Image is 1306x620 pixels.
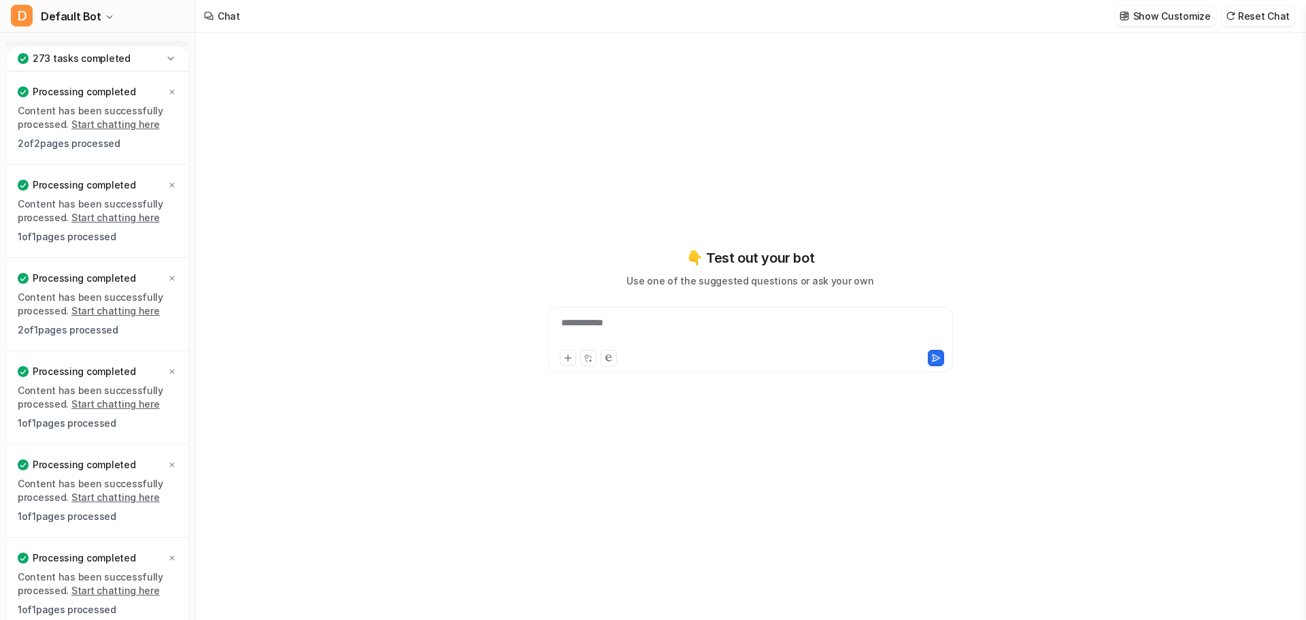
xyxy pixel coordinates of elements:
[686,248,814,268] p: 👇 Test out your bot
[33,551,135,565] p: Processing completed
[18,477,178,504] p: Content has been successfully processed.
[11,5,33,27] span: D
[18,197,178,225] p: Content has been successfully processed.
[71,212,160,223] a: Start chatting here
[1120,11,1129,21] img: customize
[218,9,240,23] div: Chat
[18,417,178,430] p: 1 of 1 pages processed
[33,272,135,285] p: Processing completed
[33,365,135,378] p: Processing completed
[18,291,178,318] p: Content has been successfully processed.
[71,118,160,130] a: Start chatting here
[71,398,160,410] a: Start chatting here
[1226,11,1235,21] img: reset
[18,230,178,244] p: 1 of 1 pages processed
[18,603,178,617] p: 1 of 1 pages processed
[18,137,178,150] p: 2 of 2 pages processed
[18,323,178,337] p: 2 of 1 pages processed
[41,7,101,26] span: Default Bot
[33,85,135,99] p: Processing completed
[71,585,160,596] a: Start chatting here
[18,384,178,411] p: Content has been successfully processed.
[18,570,178,598] p: Content has been successfully processed.
[18,510,178,523] p: 1 of 1 pages processed
[626,274,873,288] p: Use one of the suggested questions or ask your own
[18,104,178,131] p: Content has been successfully processed.
[33,178,135,192] p: Processing completed
[1222,6,1295,26] button: Reset Chat
[33,458,135,472] p: Processing completed
[5,41,190,60] a: Chat
[71,491,160,503] a: Start chatting here
[33,52,131,65] p: 273 tasks completed
[1116,6,1216,26] button: Show Customize
[71,305,160,316] a: Start chatting here
[1133,9,1211,23] p: Show Customize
